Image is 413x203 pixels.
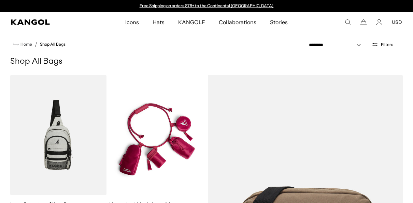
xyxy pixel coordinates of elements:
[212,12,263,32] a: Collaborations
[263,12,295,32] a: Stories
[171,12,212,32] a: KANGOLF
[270,12,288,32] span: Stories
[360,19,367,25] button: Cart
[13,41,32,47] a: Home
[136,3,277,9] div: 1 of 2
[146,12,171,32] a: Hats
[381,42,393,47] span: Filters
[10,75,106,195] img: Icon Quantum Sling Bag
[219,12,256,32] span: Collaborations
[306,42,368,49] select: Sort by: Featured
[392,19,402,25] button: USD
[11,19,83,25] a: Kangol
[376,19,382,25] a: Account
[10,57,403,67] h1: Shop All Bags
[136,3,277,9] slideshow-component: Announcement bar
[368,42,397,48] button: Open filters
[153,12,165,32] span: Hats
[32,40,37,48] li: /
[140,3,274,8] a: Free Shipping on orders $79+ to the Continental [GEOGRAPHIC_DATA]
[345,19,351,25] summary: Search here
[109,75,205,195] img: Kangol x J.Lindeberg Mangy Modular Mini Bags
[40,42,66,47] a: Shop All Bags
[178,12,205,32] span: KANGOLF
[19,42,32,47] span: Home
[125,12,139,32] span: Icons
[136,3,277,9] div: Announcement
[118,12,146,32] a: Icons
